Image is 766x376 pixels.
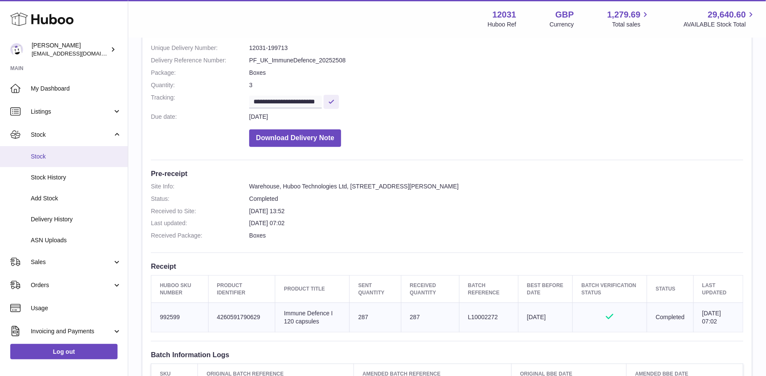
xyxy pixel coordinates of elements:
th: Received Quantity [401,276,459,303]
div: [PERSON_NAME] [32,41,109,58]
span: Stock History [31,173,121,182]
dt: Unique Delivery Number: [151,44,249,52]
th: Batch Verification Status [573,276,647,303]
span: Usage [31,304,121,312]
th: Huboo SKU Number [151,276,209,303]
td: L10002272 [459,303,518,332]
span: Listings [31,108,112,116]
span: Delivery History [31,215,121,223]
img: admin@makewellforyou.com [10,43,23,56]
span: Stock [31,153,121,161]
dd: [DATE] 07:02 [249,219,743,227]
th: Last updated [693,276,743,303]
dd: 3 [249,81,743,89]
dd: Warehouse, Huboo Technologies Ltd, [STREET_ADDRESS][PERSON_NAME] [249,182,743,191]
button: Download Delivery Note [249,129,341,147]
th: Best Before Date [518,276,573,303]
h3: Pre-receipt [151,169,743,178]
td: Completed [647,303,694,332]
span: AVAILABLE Stock Total [684,21,756,29]
dd: Boxes [249,69,743,77]
a: Log out [10,344,118,359]
span: Invoicing and Payments [31,327,112,335]
th: Status [647,276,694,303]
strong: GBP [555,9,574,21]
dd: 12031-199713 [249,44,743,52]
dd: [DATE] [249,113,743,121]
dt: Received Package: [151,232,249,240]
span: ASN Uploads [31,236,121,244]
th: Product Identifier [208,276,275,303]
strong: 12031 [492,9,516,21]
th: Batch Reference [459,276,518,303]
span: Total sales [612,21,650,29]
dd: [DATE] 13:52 [249,207,743,215]
div: Currency [550,21,574,29]
td: 992599 [151,303,209,332]
span: My Dashboard [31,85,121,93]
td: Immune Defence I 120 capsules [275,303,350,332]
td: [DATE] 07:02 [693,303,743,332]
dt: Tracking: [151,94,249,109]
span: 29,640.60 [708,9,746,21]
dd: Boxes [249,232,743,240]
dt: Due date: [151,113,249,121]
td: 287 [350,303,401,332]
h3: Batch Information Logs [151,350,743,359]
td: [DATE] [518,303,573,332]
dt: Received to Site: [151,207,249,215]
span: Orders [31,281,112,289]
dt: Delivery Reference Number: [151,56,249,65]
div: Huboo Ref [488,21,516,29]
th: Sent Quantity [350,276,401,303]
h3: Receipt [151,261,743,271]
a: 1,279.69 Total sales [607,9,651,29]
th: Product title [275,276,350,303]
dt: Quantity: [151,81,249,89]
td: 4260591790629 [208,303,275,332]
dd: Completed [249,195,743,203]
span: Stock [31,131,112,139]
span: [EMAIL_ADDRESS][DOMAIN_NAME] [32,50,126,57]
span: 1,279.69 [607,9,641,21]
dt: Package: [151,69,249,77]
dd: PF_UK_ImmuneDefence_20252508 [249,56,743,65]
td: 287 [401,303,459,332]
dt: Last updated: [151,219,249,227]
a: 29,640.60 AVAILABLE Stock Total [684,9,756,29]
span: Add Stock [31,194,121,203]
span: Sales [31,258,112,266]
dt: Site Info: [151,182,249,191]
dt: Status: [151,195,249,203]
